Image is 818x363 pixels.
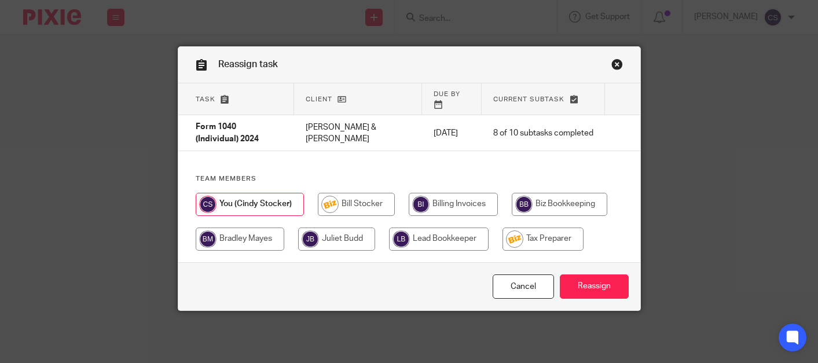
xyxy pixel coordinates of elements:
input: Reassign [560,274,629,299]
td: 8 of 10 subtasks completed [482,115,605,151]
a: Close this dialog window [611,58,623,74]
span: Task [196,96,215,102]
span: Client [306,96,332,102]
span: Reassign task [218,60,278,69]
a: Close this dialog window [493,274,554,299]
span: Current subtask [493,96,564,102]
span: Due by [434,91,460,97]
h4: Team members [196,174,623,184]
p: [PERSON_NAME] & [PERSON_NAME] [306,122,410,145]
span: Form 1040 (Individual) 2024 [196,123,259,144]
p: [DATE] [434,127,470,139]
